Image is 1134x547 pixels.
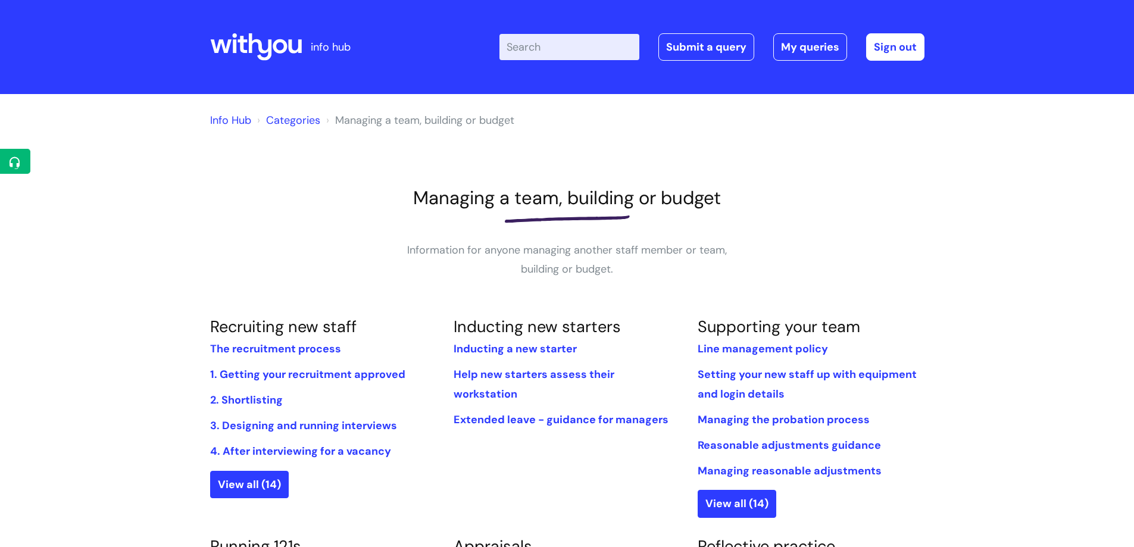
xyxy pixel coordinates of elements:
input: Search [499,34,639,60]
div: | - [499,33,924,61]
a: Setting your new staff up with equipment and login details [698,367,917,401]
a: Sign out [866,33,924,61]
a: Submit a query [658,33,754,61]
a: Managing reasonable adjustments [698,464,882,478]
a: View all (14) [698,490,776,517]
a: Inducting a new starter [454,342,577,356]
a: Managing the probation process [698,412,870,427]
a: My queries [773,33,847,61]
a: View all (14) [210,471,289,498]
a: Inducting new starters [454,316,621,337]
a: 4. After interviewing for a vacancy [210,444,391,458]
a: Categories [266,113,320,127]
a: Line management policy [698,342,828,356]
li: Solution home [254,111,320,130]
a: Supporting your team [698,316,860,337]
a: Reasonable adjustments guidance [698,438,881,452]
a: Help new starters assess their workstation [454,367,614,401]
a: Extended leave - guidance for managers [454,412,668,427]
a: Info Hub [210,113,251,127]
a: 2. Shortlisting [210,393,283,407]
p: Information for anyone managing another staff member or team, building or budget. [389,240,746,279]
a: 3. Designing and running interviews [210,418,397,433]
p: info hub [311,37,351,57]
a: The recruitment process [210,342,341,356]
a: Recruiting new staff [210,316,357,337]
h1: Managing a team, building or budget [210,187,924,209]
li: Managing a team, building or budget [323,111,514,130]
a: 1. Getting your recruitment approved [210,367,405,382]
